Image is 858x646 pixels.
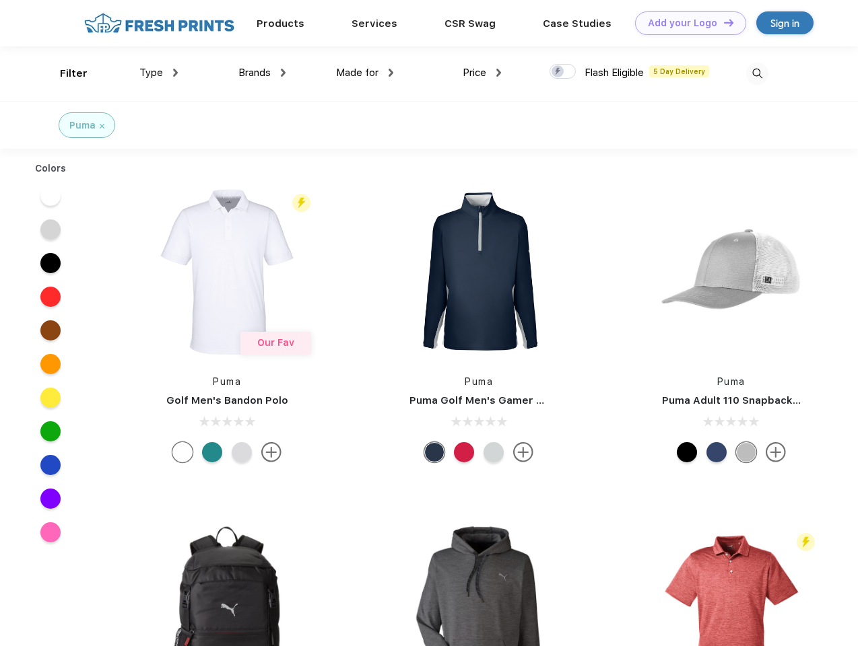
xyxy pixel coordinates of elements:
img: flash_active_toggle.svg [797,533,815,551]
div: Bright White [172,442,193,462]
img: flash_active_toggle.svg [292,194,310,212]
img: desktop_search.svg [746,63,768,85]
a: Puma [717,376,746,387]
img: dropdown.png [496,69,501,77]
div: Green Lagoon [202,442,222,462]
img: more.svg [766,442,786,462]
a: Services [352,17,397,30]
div: Quarry with Brt Whit [736,442,756,462]
a: Puma [465,376,493,387]
a: Golf Men's Bandon Polo [166,394,288,406]
a: Puma [213,376,241,387]
span: Price [463,67,486,79]
div: Ski Patrol [454,442,474,462]
div: Colors [25,161,77,176]
img: func=resize&h=266 [137,182,317,361]
span: Flash Eligible [585,67,644,79]
img: dropdown.png [173,69,178,77]
span: Made for [336,67,378,79]
img: DT [724,19,733,26]
img: filter_cancel.svg [100,124,104,129]
a: Sign in [756,11,814,34]
span: Brands [238,67,271,79]
img: more.svg [513,442,533,462]
div: Navy Blazer [424,442,444,462]
div: High Rise [484,442,504,462]
div: Sign in [770,15,799,31]
span: 5 Day Delivery [649,65,709,77]
img: fo%20logo%202.webp [80,11,238,35]
div: Filter [60,66,88,81]
span: Type [139,67,163,79]
img: func=resize&h=266 [642,182,821,361]
div: Pma Blk Pma Blk [677,442,697,462]
div: Peacoat with Qut Shd [706,442,727,462]
div: Add your Logo [648,17,717,29]
img: more.svg [261,442,282,462]
div: Puma [69,118,96,133]
img: dropdown.png [281,69,286,77]
span: Our Fav [257,337,294,348]
img: func=resize&h=266 [389,182,568,361]
div: High Rise [232,442,252,462]
a: Puma Golf Men's Gamer Golf Quarter-Zip [409,394,622,406]
a: CSR Swag [444,17,496,30]
img: dropdown.png [389,69,393,77]
a: Products [257,17,304,30]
